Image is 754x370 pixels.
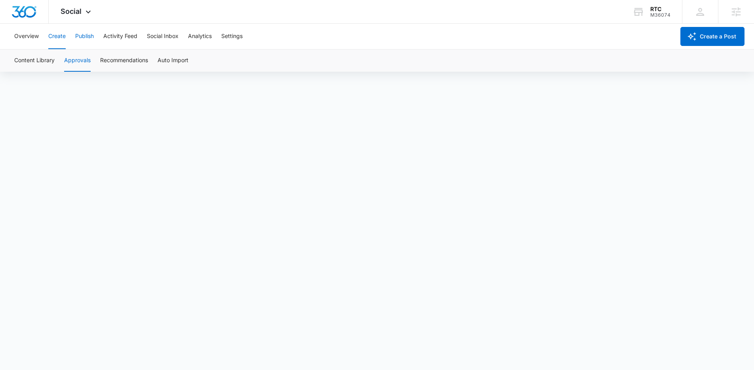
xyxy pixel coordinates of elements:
button: Content Library [14,50,55,72]
button: Activity Feed [103,24,137,49]
button: Publish [75,24,94,49]
span: Social [61,7,82,15]
div: account id [650,12,670,18]
button: Settings [221,24,243,49]
button: Analytics [188,24,212,49]
button: Create [48,24,66,49]
button: Approvals [64,50,91,72]
div: account name [650,6,670,12]
button: Auto Import [158,50,188,72]
button: Overview [14,24,39,49]
button: Create a Post [680,27,745,46]
button: Recommendations [100,50,148,72]
button: Social Inbox [147,24,179,49]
